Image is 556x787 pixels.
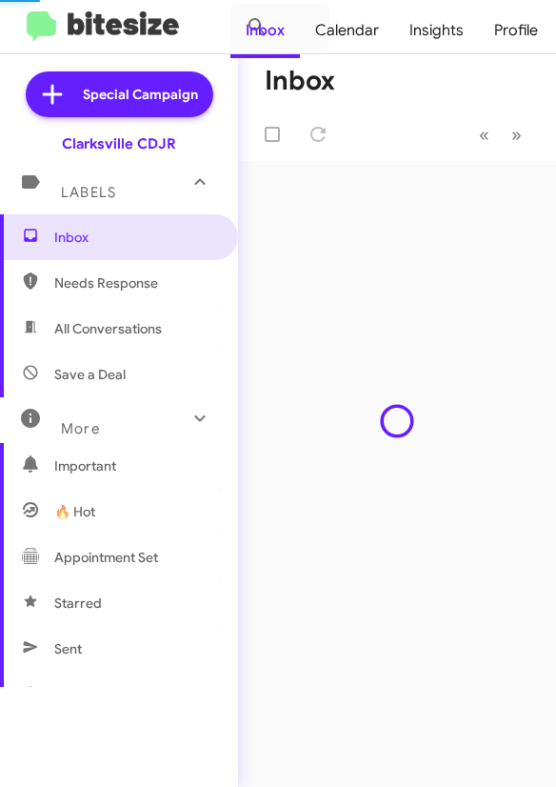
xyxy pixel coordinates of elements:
[54,319,162,338] span: All Conversations
[479,123,489,147] span: «
[83,85,198,104] span: Special Campaign
[300,3,394,58] a: Calendar
[61,420,100,437] span: More
[54,548,158,567] span: Appointment Set
[230,3,300,58] a: Inbox
[54,639,82,658] span: Sent
[54,594,102,613] span: Starred
[26,71,213,117] a: Special Campaign
[265,66,335,96] h1: Inbox
[61,184,116,201] span: Labels
[468,115,533,154] nav: Page navigation example
[54,228,216,247] span: Inbox
[511,123,522,147] span: »
[479,3,553,58] a: Profile
[54,456,216,475] span: Important
[467,115,501,154] button: Previous
[54,685,81,704] span: Sold
[54,502,95,521] span: 🔥 Hot
[54,365,126,384] span: Save a Deal
[500,115,533,154] button: Next
[394,3,479,58] a: Insights
[54,273,216,293] span: Needs Response
[62,134,176,153] div: Clarksville CDJR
